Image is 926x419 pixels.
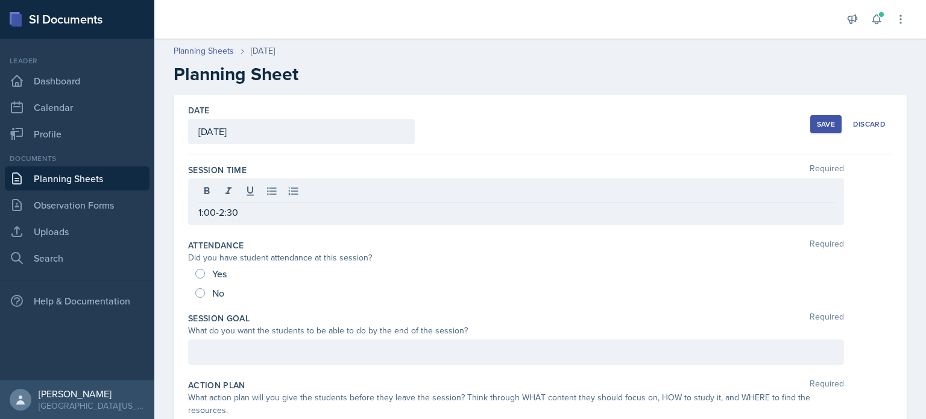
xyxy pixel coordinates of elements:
[188,391,844,417] div: What action plan will you give the students before they leave the session? Think through WHAT con...
[188,379,245,391] label: Action Plan
[251,45,275,57] div: [DATE]
[5,55,150,66] div: Leader
[810,239,844,251] span: Required
[5,246,150,270] a: Search
[5,289,150,313] div: Help & Documentation
[174,63,907,85] h2: Planning Sheet
[212,268,227,280] span: Yes
[39,400,145,412] div: [GEOGRAPHIC_DATA][US_STATE] in [GEOGRAPHIC_DATA]
[188,239,244,251] label: Attendance
[188,164,247,176] label: Session Time
[212,287,224,299] span: No
[188,312,250,324] label: Session Goal
[817,119,835,129] div: Save
[810,164,844,176] span: Required
[39,388,145,400] div: [PERSON_NAME]
[174,45,234,57] a: Planning Sheets
[853,119,886,129] div: Discard
[188,324,844,337] div: What do you want the students to be able to do by the end of the session?
[810,379,844,391] span: Required
[5,166,150,191] a: Planning Sheets
[5,153,150,164] div: Documents
[810,115,842,133] button: Save
[198,205,834,219] p: 1:00-2:30
[5,122,150,146] a: Profile
[5,219,150,244] a: Uploads
[188,104,209,116] label: Date
[5,69,150,93] a: Dashboard
[810,312,844,324] span: Required
[188,251,844,264] div: Did you have student attendance at this session?
[846,115,892,133] button: Discard
[5,193,150,217] a: Observation Forms
[5,95,150,119] a: Calendar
